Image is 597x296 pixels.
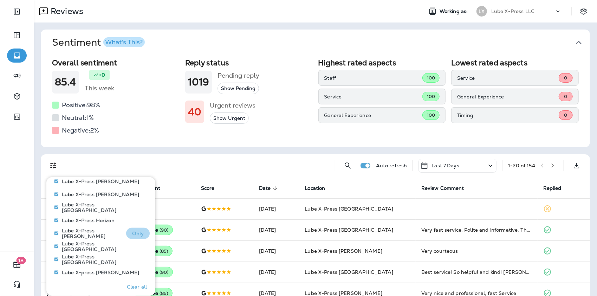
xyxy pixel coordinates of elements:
[440,8,469,14] span: Working as:
[253,219,299,240] td: [DATE]
[253,240,299,262] td: [DATE]
[305,248,382,254] span: Lube X-Press [PERSON_NAME]
[62,99,100,111] h5: Positive: 98 %
[46,30,596,56] button: SentimentWhat's This?
[253,262,299,283] td: [DATE]
[129,198,195,219] td: --
[457,112,559,118] p: Timing
[62,179,139,184] p: Lube X-Press [PERSON_NAME]
[305,269,393,275] span: Lube X-Press [GEOGRAPHIC_DATA]
[55,76,76,88] h1: 85.4
[305,185,325,191] span: Location
[427,94,435,99] span: 100
[62,254,144,265] p: Lube X-Press [GEOGRAPHIC_DATA]
[41,56,590,147] div: SentimentWhat's This?
[305,227,393,233] span: Lube X-Press [GEOGRAPHIC_DATA]
[52,37,145,49] h1: Sentiment
[564,112,567,118] span: 0
[305,206,393,212] span: Lube X-Press [GEOGRAPHIC_DATA]
[421,185,473,191] span: Review Comment
[185,58,313,67] h2: Reply status
[508,163,535,168] div: 1 - 20 of 154
[85,83,114,94] h5: This week
[48,6,83,17] p: Reviews
[188,76,209,88] h1: 1019
[52,58,180,67] h2: Overall sentiment
[476,6,487,17] div: LX
[62,218,115,223] p: Lube X-Press Horizon
[188,106,201,118] h1: 40
[124,278,150,296] button: Clear all
[46,173,155,296] div: Filters
[570,159,584,173] button: Export as CSV
[451,58,579,67] h2: Lowest rated aspects
[427,112,435,118] span: 100
[318,58,446,67] h2: Highest rated aspects
[259,185,271,191] span: Date
[564,75,567,81] span: 0
[127,284,147,290] p: Clear all
[62,192,139,197] p: Lube X-Press [PERSON_NAME]
[324,112,422,118] p: General Experience
[62,228,121,239] p: Lube X-Press [PERSON_NAME]
[564,94,567,99] span: 0
[105,39,143,45] div: What's This?
[210,100,255,111] h5: Urgent reviews
[17,257,26,264] span: 18
[201,185,215,191] span: Score
[62,241,144,252] p: Lube X-Press [GEOGRAPHIC_DATA]
[491,8,534,14] p: Lube X-Press LLC
[253,198,299,219] td: [DATE]
[543,185,562,191] span: Replied
[7,5,27,19] button: Expand Sidebar
[103,37,145,47] button: What's This?
[543,185,571,191] span: Replied
[62,270,139,275] p: Lube X-press [PERSON_NAME]
[305,185,334,191] span: Location
[341,159,355,173] button: Search Reviews
[201,185,224,191] span: Score
[160,248,168,254] span: ( 85 )
[218,70,259,81] h5: Pending reply
[427,75,435,81] span: 100
[376,163,407,168] p: Auto refresh
[132,231,144,236] p: Only
[421,269,532,276] div: Best service! So helpful and kind! Estefania was so awesome and good at what she does!
[126,228,150,239] button: Only
[457,75,559,81] p: Service
[62,202,144,213] p: Lube X-Press [GEOGRAPHIC_DATA]
[62,125,99,136] h5: Negative: 2 %
[160,269,169,275] span: ( 90 )
[99,71,105,78] p: +0
[457,94,559,99] p: General Experience
[46,159,60,173] button: Filters
[577,5,590,18] button: Settings
[324,75,422,81] p: Staff
[210,112,249,124] button: Show Urgent
[421,185,464,191] span: Review Comment
[7,258,27,272] button: 18
[431,163,459,168] p: Last 7 Days
[421,226,532,233] div: Very fast service. Polite and informative. Thank you!!!! Awesome customer service!
[421,247,532,255] div: Very courteous
[324,94,422,99] p: Service
[160,227,169,233] span: ( 90 )
[62,112,94,123] h5: Neutral: 1 %
[259,185,280,191] span: Date
[218,83,259,94] button: Show Pending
